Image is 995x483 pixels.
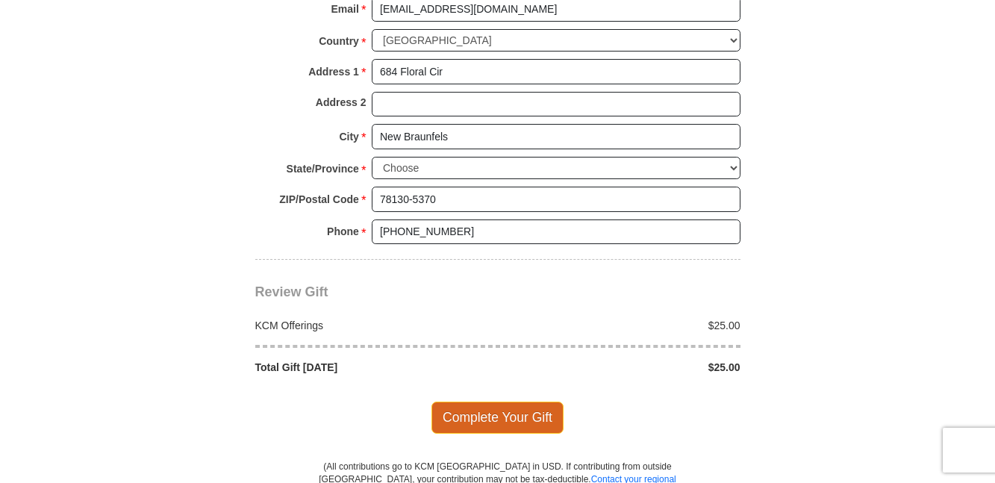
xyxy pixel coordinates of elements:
[498,360,749,375] div: $25.00
[327,221,359,242] strong: Phone
[247,360,498,375] div: Total Gift [DATE]
[339,126,358,147] strong: City
[308,61,359,82] strong: Address 1
[431,402,564,433] span: Complete Your Gift
[279,189,359,210] strong: ZIP/Postal Code
[287,158,359,179] strong: State/Province
[316,92,367,113] strong: Address 2
[247,318,498,333] div: KCM Offerings
[255,284,328,299] span: Review Gift
[319,31,359,52] strong: Country
[498,318,749,333] div: $25.00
